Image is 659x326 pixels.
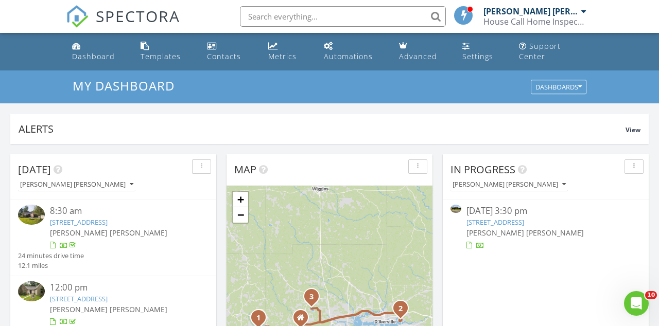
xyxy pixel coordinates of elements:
div: 20021 Windance W Dr, Gulfport, MS 39503 [311,296,318,302]
a: Metrics [264,37,311,66]
div: 8065 McDonald Rd, Pass Christian MS 39571 [301,317,307,323]
a: [STREET_ADDRESS] [50,218,108,227]
div: Alerts [19,122,626,136]
div: 9526 Laa La Place, Diamondhead , MS 39525 [258,317,265,323]
div: [DATE] 3:30 pm [466,205,625,218]
div: Support Center [519,41,561,61]
span: Map [234,162,256,176]
div: 8:30 am [50,205,193,218]
button: [PERSON_NAME] [PERSON_NAME] [18,178,135,192]
div: 12.1 miles [18,261,84,270]
div: 12:00 pm [50,281,193,294]
span: [PERSON_NAME] [PERSON_NAME] [50,304,167,314]
span: [PERSON_NAME] [PERSON_NAME] [466,228,584,238]
a: Zoom in [233,192,248,207]
button: [PERSON_NAME] [PERSON_NAME] [450,178,568,192]
div: Contacts [207,51,241,61]
img: 9351472%2Fcover_photos%2Fmio85Tyd9wJxfwBr5Jln%2Fsmall.jpg [18,281,45,301]
i: 1 [256,315,261,322]
a: Contacts [203,37,256,66]
span: 10 [645,291,657,299]
div: Dashboards [535,84,582,91]
div: House Call Home Inspection [483,16,586,27]
span: View [626,125,640,134]
div: [PERSON_NAME] [PERSON_NAME] [483,6,579,16]
a: 8:30 am [STREET_ADDRESS] [PERSON_NAME] [PERSON_NAME] 24 minutes drive time 12.1 miles [18,205,209,270]
a: [STREET_ADDRESS] [50,294,108,303]
input: Search everything... [240,6,446,27]
a: Dashboard [68,37,128,66]
span: [DATE] [18,162,51,176]
div: Metrics [268,51,297,61]
a: [DATE] 3:30 pm [STREET_ADDRESS] [PERSON_NAME] [PERSON_NAME] [450,205,641,250]
img: 9351476%2Fcover_photos%2FKP8yNXTev8cddEQXZzOF%2Fsmall.jpg [450,205,461,213]
i: 2 [398,305,403,313]
span: SPECTORA [96,5,180,27]
iframe: Intercom live chat [624,291,649,316]
a: [STREET_ADDRESS] [466,218,524,227]
a: Zoom out [233,207,248,223]
div: 6200 Ridge Rd, Ocean Springs, MS 39564 [401,308,407,314]
img: 9295589%2Fcover_photos%2F6Kv4VSppJN6wIwTQir4Q%2Fsmall.jpg [18,205,45,225]
a: Settings [458,37,506,66]
div: 24 minutes drive time [18,251,84,261]
a: Templates [136,37,195,66]
div: Settings [462,51,493,61]
a: Advanced [395,37,450,66]
a: Automations (Basic) [320,37,387,66]
button: Dashboards [531,80,586,95]
div: Templates [141,51,181,61]
span: In Progress [450,162,515,176]
span: [PERSON_NAME] [PERSON_NAME] [50,228,167,238]
div: [PERSON_NAME] [PERSON_NAME] [20,181,133,188]
div: Dashboard [72,51,115,61]
div: Automations [324,51,373,61]
div: [PERSON_NAME] [PERSON_NAME] [453,181,566,188]
span: My Dashboard [73,77,175,94]
i: 3 [309,294,314,301]
img: The Best Home Inspection Software - Spectora [66,5,89,28]
div: Advanced [399,51,437,61]
a: Support Center [515,37,591,66]
a: SPECTORA [66,14,180,35]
